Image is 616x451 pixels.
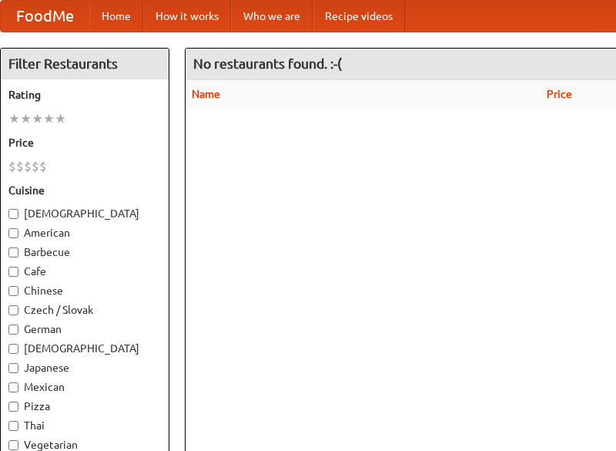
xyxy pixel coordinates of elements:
input: Mexican [8,382,18,392]
label: German [8,321,161,337]
a: Price [547,88,572,100]
li: ★ [55,110,66,127]
label: Cafe [8,264,161,279]
a: Who we are [231,1,313,32]
li: ★ [43,110,55,127]
ng-pluralize: No restaurants found. :-( [193,56,342,71]
li: $ [24,158,32,175]
li: $ [8,158,16,175]
input: Barbecue [8,247,18,257]
input: [DEMOGRAPHIC_DATA] [8,344,18,354]
input: German [8,325,18,335]
label: Czech / Slovak [8,302,161,318]
label: American [8,225,161,241]
li: $ [39,158,47,175]
input: Chinese [8,286,18,296]
input: [DEMOGRAPHIC_DATA] [8,209,18,219]
input: Cafe [8,267,18,277]
input: American [8,228,18,238]
a: Recipe videos [313,1,405,32]
label: Thai [8,418,161,433]
li: ★ [32,110,43,127]
h5: Price [8,135,161,150]
h5: Rating [8,87,161,103]
input: Vegetarian [8,440,18,450]
li: $ [16,158,24,175]
h4: Filter Restaurants [1,49,169,79]
a: FoodMe [1,1,89,32]
label: Pizza [8,399,161,414]
label: [DEMOGRAPHIC_DATA] [8,206,161,221]
a: How it works [143,1,231,32]
label: Barbecue [8,244,161,260]
a: Name [192,88,220,100]
a: Home [89,1,143,32]
h5: Cuisine [8,183,161,198]
label: Mexican [8,379,161,395]
li: ★ [20,110,32,127]
label: Japanese [8,360,161,375]
input: Japanese [8,363,18,373]
input: Czech / Slovak [8,305,18,315]
li: $ [32,158,39,175]
input: Thai [8,421,18,431]
li: ★ [8,110,20,127]
input: Pizza [8,402,18,412]
label: [DEMOGRAPHIC_DATA] [8,341,161,356]
label: Chinese [8,283,161,298]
